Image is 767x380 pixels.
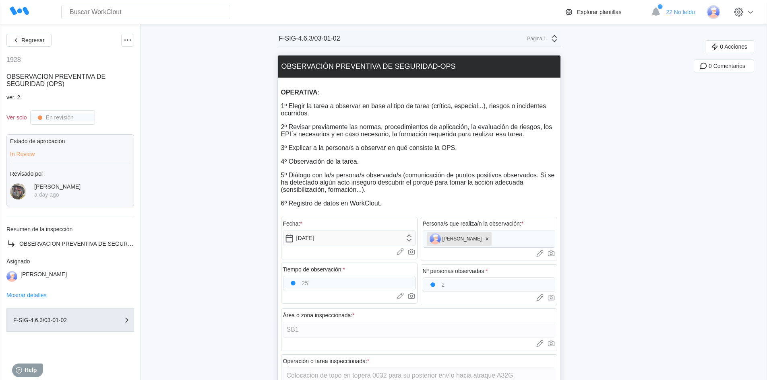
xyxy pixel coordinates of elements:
span: Regresar [21,37,45,43]
div: ver. 2. [6,94,134,101]
button: 0 Acciones [705,40,754,53]
span: 0 Acciones [720,44,747,49]
div: Tiempo de observación: [283,266,345,273]
div: Página 1 [526,36,546,41]
input: Type here... [283,322,555,338]
div: Nº personas observadas: [423,268,488,274]
strong: OPERATIVA [281,89,318,96]
div: [PERSON_NAME] [21,271,67,282]
button: Regresar [6,34,52,47]
p: 3º Explicar a la persona/s a observar en qué consiste la OPS. [281,144,557,152]
u: : [281,89,319,96]
button: F-SIG-4.6.3/03-01-02 [6,308,134,332]
div: F-SIG-4.6.3/03-01-02 [279,35,340,42]
div: [PERSON_NAME] [34,183,81,190]
div: Ver solo [6,114,27,121]
div: Operación o tarea inspeccionada: [283,358,370,364]
div: In Review [10,151,130,157]
span: OBSERVACION PREVENTIVA DE SEGURIDAD (OPS) [19,240,158,247]
div: 1928 [6,56,21,64]
div: a day ago [34,191,81,198]
span: OBSERVACION PREVENTIVA DE SEGURIDAD (OPS) [6,73,105,87]
div: F-SIG-4.6.3/03-01-02 [13,317,94,323]
button: Mostrar detalles [6,292,47,298]
img: 2f847459-28ef-4a61-85e4-954d408df519.jpg [10,183,26,199]
div: Explorar plantillas [577,9,622,15]
input: Buscar WorkClout [61,5,230,19]
p: 2º Revisar previamente las normas, procedimientos de aplicación, la evaluación de riesgos, los EP... [281,123,557,138]
img: user-3.png [707,5,720,19]
div: Asignado [6,258,134,265]
p: 4º Observación de la tarea. [281,158,557,165]
span: 22 No leído [666,9,695,15]
button: 0 Comentarios [694,60,754,72]
div: Persona/s que realiza/n la observación: [423,220,524,227]
a: Explorar plantillas [564,7,647,17]
div: Resumen de la inspección [6,226,134,232]
p: 1º Elegir la tarea a observar en base al tipo de tarea (crítica, especial...), riesgos o incident... [281,103,557,117]
a: OBSERVACION PREVENTIVA DE SEGURIDAD (OPS) [6,239,134,249]
p: 5º Diálogo con la/s persona/s observada/s (comunicación de puntos positivos observados. Si se ha ... [281,172,557,193]
div: Revisado por [10,170,130,177]
input: Seleccionar fecha [283,230,416,246]
p: 6º Registro de datos en WorkClout. [281,200,557,207]
div: Área o zona inspeccionada: [283,312,355,318]
img: user-3.png [6,271,17,282]
span: 0 Comentarios [709,63,745,69]
div: Fecha: [283,220,302,227]
div: OBSERVACIÓN PREVENTIVA DE SEGURIDAD-OPS [281,62,456,71]
div: Estado de aprobación [10,138,130,144]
